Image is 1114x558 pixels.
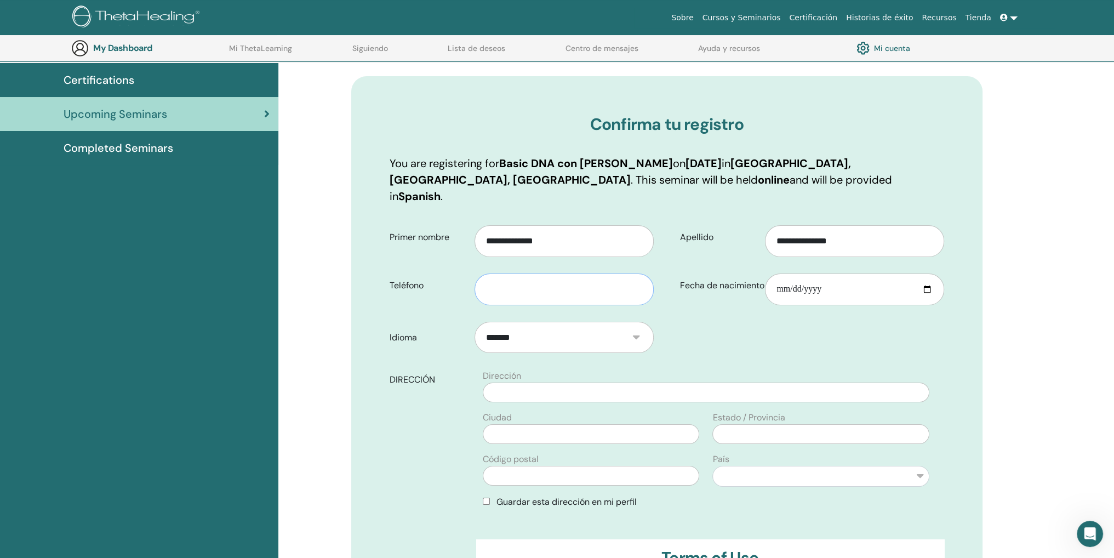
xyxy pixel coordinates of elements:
[381,275,475,296] label: Teléfono
[672,227,765,248] label: Apellido
[381,369,477,390] label: DIRECCIÓN
[398,189,441,203] b: Spanish
[842,8,917,28] a: Historias de éxito
[448,44,505,61] a: Lista de deseos
[672,275,765,296] label: Fecha de nacimiento
[390,156,851,187] b: [GEOGRAPHIC_DATA], [GEOGRAPHIC_DATA], [GEOGRAPHIC_DATA]
[698,8,785,28] a: Cursos y Seminarios
[71,39,89,57] img: generic-user-icon.jpg
[72,5,203,30] img: logo.png
[381,327,475,348] label: Idioma
[352,44,388,61] a: Siguiendo
[785,8,842,28] a: Certificación
[64,72,134,88] span: Certifications
[856,39,870,58] img: cog.svg
[381,227,475,248] label: Primer nombre
[390,155,944,204] p: You are registering for on in . This seminar will be held and will be provided in .
[93,43,203,53] h3: My Dashboard
[483,453,539,466] label: Código postal
[229,44,292,61] a: Mi ThetaLearning
[712,411,785,424] label: Estado / Provincia
[483,369,521,383] label: Dirección
[961,8,996,28] a: Tienda
[64,106,167,122] span: Upcoming Seminars
[390,115,944,134] h3: Confirma tu registro
[712,453,729,466] label: País
[698,44,760,61] a: Ayuda y recursos
[496,496,637,508] span: Guardar esta dirección en mi perfil
[917,8,961,28] a: Recursos
[1077,521,1103,547] iframe: Intercom live chat
[499,156,673,170] b: Basic DNA con [PERSON_NAME]
[483,411,512,424] label: Ciudad
[565,44,638,61] a: Centro de mensajes
[758,173,790,187] b: online
[856,39,910,58] a: Mi cuenta
[64,140,173,156] span: Completed Seminars
[685,156,722,170] b: [DATE]
[667,8,698,28] a: Sobre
